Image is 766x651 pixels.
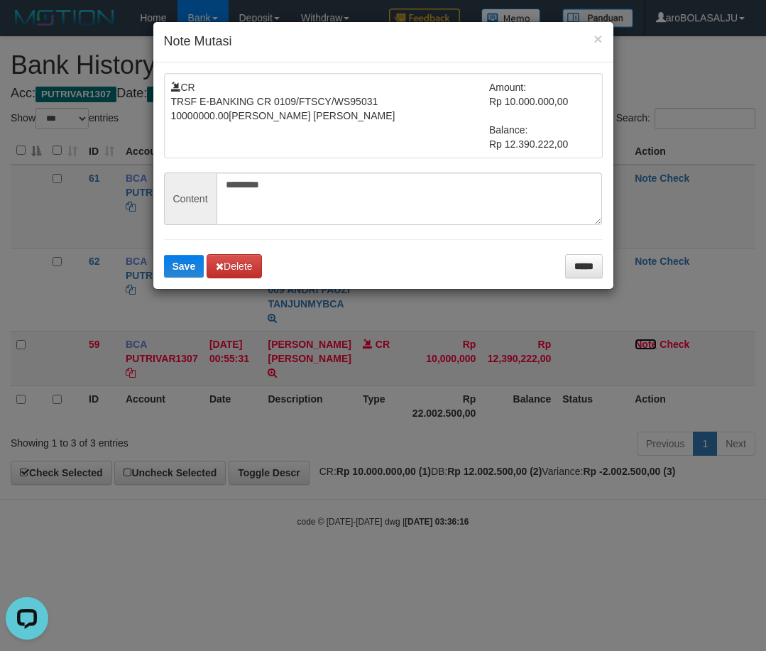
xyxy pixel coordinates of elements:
button: Save [164,255,204,278]
button: Open LiveChat chat widget [6,6,48,48]
span: Save [173,261,196,272]
h4: Note Mutasi [164,33,603,51]
button: Delete [207,254,261,278]
td: Amount: Rp 10.000.000,00 Balance: Rp 12.390.222,00 [489,80,596,151]
button: × [593,31,602,46]
span: Delete [216,261,252,272]
td: CR TRSF E-BANKING CR 0109/FTSCY/WS95031 10000000.00[PERSON_NAME] [PERSON_NAME] [171,80,490,151]
span: Content [164,173,217,225]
